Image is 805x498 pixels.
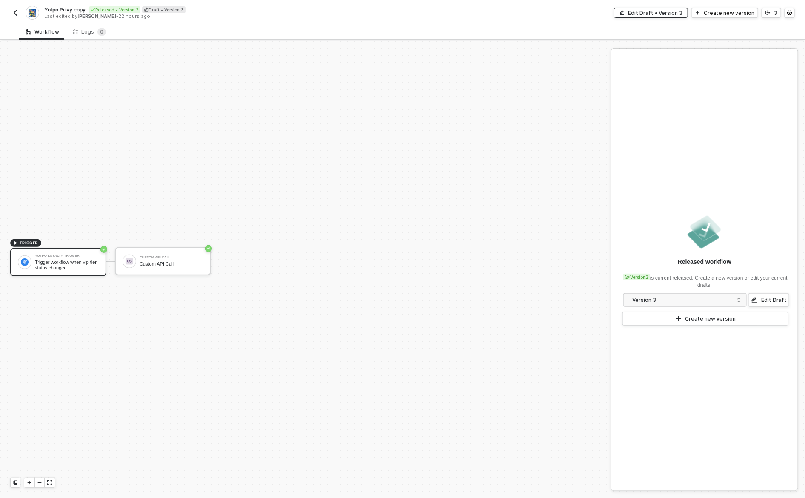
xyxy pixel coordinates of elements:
span: icon-edit [751,297,758,303]
span: icon-play [13,240,18,246]
div: Draft • Version 3 [142,6,186,13]
span: icon-play [675,315,682,322]
span: icon-edit [144,7,148,12]
div: Workflow [26,29,59,35]
span: [PERSON_NAME] [77,13,116,19]
div: Create new version [704,9,754,17]
span: icon-success-page [100,246,107,253]
div: 3 [774,9,777,17]
div: Create new version [685,315,736,322]
span: icon-play [27,480,32,485]
span: icon-expand [47,480,52,485]
button: Create new version [691,8,758,18]
div: Custom API Call [140,261,203,267]
span: icon-settings [787,10,792,15]
button: Edit Draft • Version 3 [614,8,688,18]
div: Edit Draft [761,297,787,303]
img: back [12,9,19,16]
div: Released workflow [678,258,731,266]
span: icon-versioning [625,275,630,280]
img: released.png [686,213,723,251]
div: Custom API Call [140,256,203,259]
div: Version 3 [632,295,732,305]
button: back [10,8,20,18]
div: is current released. Create a new version or edit your current drafts. [622,269,788,289]
button: Edit Draft [748,293,789,307]
span: icon-success-page [205,245,212,252]
div: Released • Version 2 [89,6,140,13]
div: Logs [73,28,106,36]
span: icon-edit [619,10,625,15]
button: 3 [762,8,781,18]
div: Trigger workflow when vip tier status changed [35,260,99,270]
span: TRIGGER [20,240,38,246]
span: Yotpo Privy copy [44,6,86,13]
img: icon [21,258,29,266]
span: icon-play [695,10,700,15]
div: Yotpo Loyalty Trigger [35,254,99,258]
sup: 0 [97,28,106,36]
img: icon [126,258,133,265]
div: Version 2 [623,274,650,280]
button: Create new version [622,312,788,326]
div: Edit Draft • Version 3 [628,9,682,17]
div: Last edited by - 22 hours ago [44,13,402,20]
img: integration-icon [29,9,36,17]
span: icon-versioning [765,10,771,15]
span: icon-minus [37,480,42,485]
